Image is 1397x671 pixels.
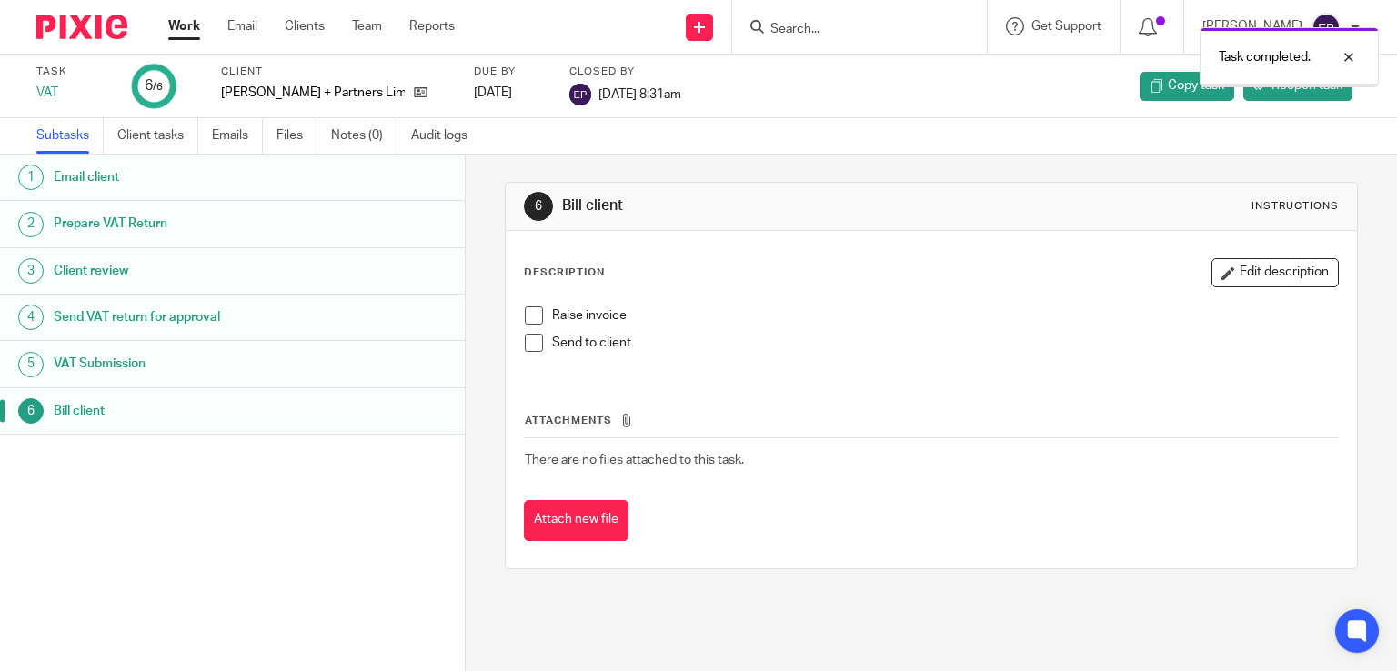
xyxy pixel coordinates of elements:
[525,416,612,426] span: Attachments
[54,257,316,285] h1: Client review
[552,334,1339,352] p: Send to client
[54,210,316,237] h1: Prepare VAT Return
[145,75,163,96] div: 6
[221,65,451,79] label: Client
[212,118,263,154] a: Emails
[524,265,605,280] p: Description
[54,350,316,377] h1: VAT Submission
[36,118,104,154] a: Subtasks
[331,118,397,154] a: Notes (0)
[18,165,44,190] div: 1
[411,118,481,154] a: Audit logs
[524,192,553,221] div: 6
[1251,199,1339,214] div: Instructions
[18,258,44,284] div: 3
[227,17,257,35] a: Email
[525,454,744,466] span: There are no files attached to this task.
[1312,13,1341,42] img: svg%3E
[18,352,44,377] div: 5
[598,87,681,100] span: [DATE] 8:31am
[221,84,405,102] p: [PERSON_NAME] + Partners Limited
[352,17,382,35] a: Team
[168,17,200,35] a: Work
[54,397,316,425] h1: Bill client
[552,306,1339,325] p: Raise invoice
[474,84,547,102] div: [DATE]
[409,17,455,35] a: Reports
[562,196,970,215] h1: Bill client
[54,304,316,331] h1: Send VAT return for approval
[569,65,681,79] label: Closed by
[36,65,109,79] label: Task
[54,164,316,191] h1: Email client
[117,118,198,154] a: Client tasks
[18,212,44,237] div: 2
[474,65,547,79] label: Due by
[524,500,628,541] button: Attach new file
[285,17,325,35] a: Clients
[36,15,127,39] img: Pixie
[18,305,44,330] div: 4
[153,82,163,92] small: /6
[36,84,109,102] div: VAT
[1219,48,1311,66] p: Task completed.
[276,118,317,154] a: Files
[1211,258,1339,287] button: Edit description
[18,398,44,424] div: 6
[569,84,591,105] img: svg%3E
